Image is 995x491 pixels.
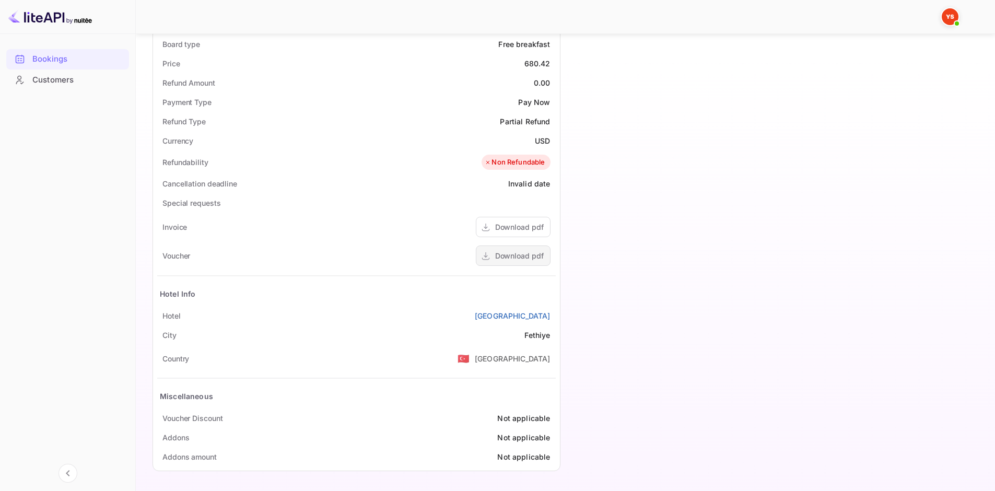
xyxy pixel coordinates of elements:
div: Refundability [162,157,208,168]
div: Bookings [6,49,129,69]
div: Currency [162,135,193,146]
div: Non Refundable [484,157,545,168]
div: Price [162,58,180,69]
div: Special requests [162,197,220,208]
div: Download pdf [495,250,544,261]
div: Not applicable [497,432,550,443]
div: Fethiye [524,330,550,341]
div: Board type [162,39,200,50]
div: Refund Type [162,116,206,127]
div: 0.00 [534,77,551,88]
span: United States [458,349,470,368]
div: Download pdf [495,221,544,232]
div: Voucher Discount [162,413,223,424]
img: LiteAPI logo [8,8,92,25]
div: Addons [162,432,189,443]
a: Customers [6,70,129,89]
div: Customers [32,74,124,86]
div: [GEOGRAPHIC_DATA] [475,353,551,364]
div: Customers [6,70,129,90]
a: [GEOGRAPHIC_DATA] [475,310,551,321]
div: Partial Refund [500,116,550,127]
div: Invalid date [508,178,551,189]
div: City [162,330,177,341]
img: Yandex Support [942,8,958,25]
div: Country [162,353,189,364]
div: Not applicable [497,451,550,462]
div: Free breakfast [498,39,550,50]
div: Hotel [162,310,181,321]
div: Not applicable [497,413,550,424]
div: Miscellaneous [160,391,213,402]
div: Cancellation deadline [162,178,237,189]
div: Bookings [32,53,124,65]
div: Invoice [162,221,187,232]
div: 680.42 [524,58,551,69]
div: Payment Type [162,97,212,108]
div: Refund Amount [162,77,215,88]
div: USD [535,135,550,146]
a: Bookings [6,49,129,68]
button: Collapse navigation [58,464,77,483]
div: Pay Now [518,97,550,108]
div: Addons amount [162,451,217,462]
div: Hotel Info [160,288,196,299]
div: Voucher [162,250,190,261]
